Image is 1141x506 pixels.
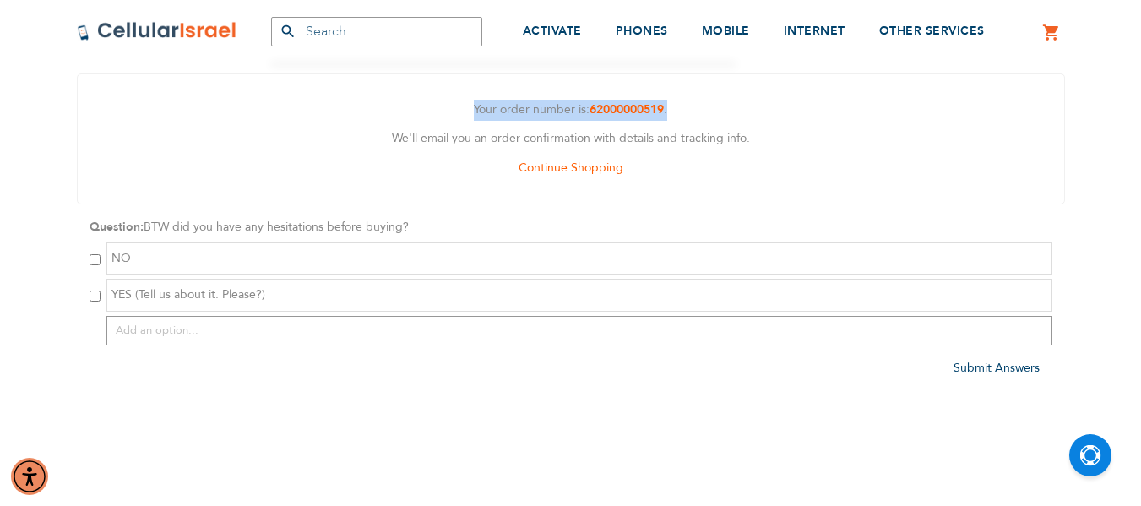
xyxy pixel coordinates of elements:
p: We'll email you an order confirmation with details and tracking info. [90,128,1051,150]
p: Your order number is: . [90,100,1051,121]
a: 62000000519 [590,101,664,117]
strong: Question: [90,219,144,235]
a: Submit Answers [954,360,1040,376]
span: OTHER SERVICES [879,23,985,39]
a: Continue Shopping [519,160,623,176]
span: YES (Tell us about it. Please?) [111,286,265,302]
input: Add an option... [106,316,1052,345]
span: INTERNET [784,23,845,39]
span: BTW did you have any hesitations before buying? [144,219,409,235]
span: ACTIVATE [523,23,582,39]
span: NO [111,250,131,266]
div: Accessibility Menu [11,458,48,495]
span: MOBILE [702,23,750,39]
input: Search [271,17,482,46]
img: Cellular Israel Logo [77,21,237,41]
span: PHONES [616,23,668,39]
